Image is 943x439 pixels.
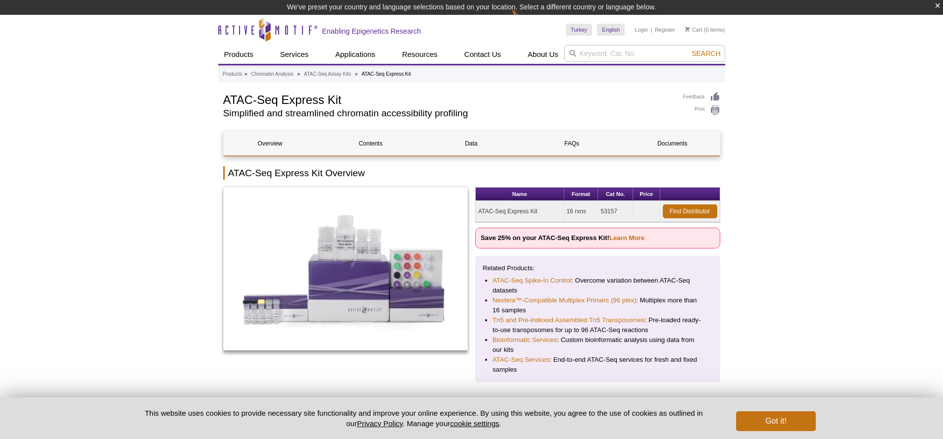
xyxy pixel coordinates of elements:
a: Nextera™-Compatible Multiplex Primers (96 plex) [493,295,636,305]
button: Got it! [736,411,815,431]
a: Documents [626,132,719,155]
h2: Simplified and streamlined chromatin accessibility profiling [223,109,673,118]
a: Resources [396,45,444,64]
a: Register [655,26,675,33]
a: FAQs [525,132,618,155]
a: Turkey [566,24,592,36]
li: : Multiplex more than 16 samples [493,295,703,315]
a: Chromatin Analysis [251,70,294,79]
input: Keyword, Cat. No. [564,45,725,62]
a: Privacy Policy [357,419,402,428]
td: 16 rxns [564,201,598,222]
a: Learn More [609,234,645,242]
li: | [651,24,652,36]
li: » [355,71,358,77]
button: Search [689,49,723,58]
th: Cat No. [598,188,633,201]
p: This website uses cookies to provide necessary site functionality and improve your online experie... [128,408,720,429]
a: Cart [685,26,702,33]
a: Print [683,105,720,116]
a: Services [274,45,315,64]
h2: Enabling Epigenetics Research [322,27,421,36]
li: (0 items) [685,24,725,36]
a: About Us [522,45,564,64]
a: Products [223,70,242,79]
a: Applications [329,45,381,64]
td: ATAC-Seq Express Kit [476,201,564,222]
li: ATAC-Seq Express Kit [361,71,411,77]
a: Bioinformatic Services [493,335,557,345]
a: Contact Us [458,45,507,64]
li: » [245,71,248,77]
a: Login [635,26,648,33]
button: cookie settings [450,419,499,428]
p: Related Products: [483,263,713,273]
th: Name [476,188,564,201]
li: » [298,71,300,77]
li: : Overcome variation between ATAC-Seq datasets [493,276,703,295]
a: Products [218,45,259,64]
img: ATAC-Seq Express Kit [223,187,468,350]
strong: Save 25% on your ATAC-Seq Express Kit! [481,234,645,242]
img: Change Here [511,7,538,31]
a: English [597,24,625,36]
a: Tn5 and Pre-indexed Assembled Tn5 Transposomes [493,315,645,325]
img: Your Cart [685,27,690,32]
a: ATAC-Seq Spike-In Control [493,276,571,286]
li: : End-to-end ATAC-Seq services for fresh and fixed samples [493,355,703,375]
li: : Custom bioinformatic analysis using data from our kits [493,335,703,355]
li: : Pre-loaded ready-to-use transposomes for up to 96 ATAC-Seq reactions [493,315,703,335]
a: Data [425,132,518,155]
a: Feedback [683,92,720,102]
span: Search [692,49,720,57]
h1: ATAC-Seq Express Kit [223,92,673,106]
a: Find Distributor [663,204,717,218]
h2: ATAC-Seq Express Kit Overview [223,166,720,180]
th: Format [564,188,598,201]
a: Contents [324,132,417,155]
a: ATAC-Seq Assay Kits [304,70,351,79]
a: ATAC-Seq Services [493,355,549,365]
td: 53157 [598,201,633,222]
a: Overview [224,132,317,155]
th: Price [633,188,660,201]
